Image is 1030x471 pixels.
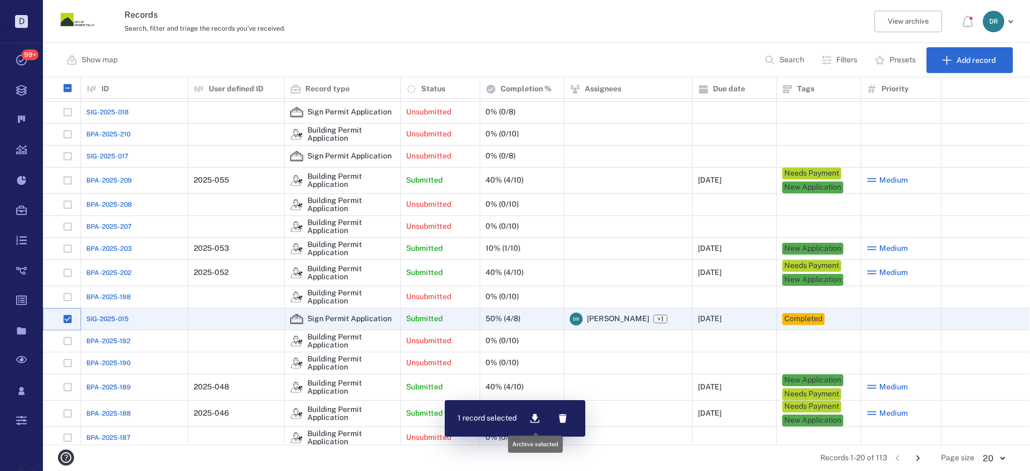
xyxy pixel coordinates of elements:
[54,445,78,470] button: help
[86,433,130,443] a: BPA-2025-187
[881,84,909,95] p: Priority
[290,220,303,233] img: icon Building Permit Application
[406,432,451,443] p: Unsubmitted
[570,313,583,325] div: D R
[209,84,263,95] p: User defined ID
[86,358,130,368] a: BPA-2025-190
[758,47,813,73] button: Search
[290,150,303,163] img: icon Sign Permit Application
[879,243,908,254] span: Medium
[485,359,519,367] div: 0% (0/10)
[784,389,839,400] div: Needs Payment
[194,176,229,184] div: 2025-055
[86,244,132,253] span: BPA-2025-203
[406,408,443,419] p: Submitted
[406,243,443,254] p: Submitted
[307,197,395,213] div: Building Permit Application
[86,176,132,185] a: BPA-2025-209
[887,450,928,467] nav: pagination navigation
[290,407,303,420] img: icon Building Permit Application
[307,315,392,323] div: Sign Permit Application
[836,55,857,66] p: Filters
[879,267,908,278] span: Medium
[307,219,395,235] div: Building Permit Application
[290,335,303,347] div: Building Permit Application
[485,130,519,138] div: 0% (0/10)
[15,15,28,28] p: D
[307,333,395,350] div: Building Permit Application
[406,107,451,118] p: Unsubmitted
[698,383,722,391] div: [DATE]
[485,244,520,252] div: 10% (1/10)
[290,335,303,347] img: icon Building Permit Application
[307,172,395,189] div: Building Permit Application
[485,337,519,345] div: 0% (0/10)
[784,314,822,324] div: Completed
[820,453,887,463] span: Records 1-20 of 113
[290,150,303,163] div: Sign Permit Application
[406,199,451,210] p: Unsubmitted
[406,221,451,232] p: Unsubmitted
[307,355,395,372] div: Building Permit Application
[406,382,443,393] p: Submitted
[406,314,443,324] p: Submitted
[290,431,303,444] img: icon Building Permit Application
[784,260,839,271] div: Needs Payment
[485,383,524,391] div: 40% (4/10)
[307,430,395,446] div: Building Permit Application
[82,55,117,66] p: Show map
[86,292,131,302] a: BPA-2025-198
[290,431,303,444] div: Building Permit Application
[784,243,841,254] div: New Application
[909,450,926,467] button: Go to next page
[290,106,303,119] div: Sign Permit Application
[983,11,1004,32] div: D R
[290,198,303,211] div: Building Permit Application
[501,84,551,95] p: Completion %
[86,107,129,117] span: SIG-2025-018
[194,269,229,277] div: 2025-052
[290,291,303,303] div: Building Permit Application
[653,315,667,323] span: +1
[86,409,131,418] a: BPA-2025-188
[307,405,395,422] div: Building Permit Application
[86,382,131,392] span: BPA-2025-189
[307,126,395,143] div: Building Permit Application
[290,313,303,325] img: icon Sign Permit Application
[784,168,839,179] div: Needs Payment
[406,175,443,186] p: Submitted
[698,315,722,323] div: [DATE]
[406,267,443,278] p: Submitted
[290,128,303,141] img: icon Building Permit Application
[698,269,722,277] div: [DATE]
[60,47,126,73] button: Show map
[124,9,709,21] h3: Records
[307,379,395,396] div: Building Permit Application
[290,266,303,279] div: Building Permit Application
[86,268,131,278] a: BPA-2025-202
[290,174,303,187] div: Building Permit Application
[290,242,303,255] div: Building Permit Application
[879,408,908,419] span: Medium
[874,11,942,32] button: View archive
[290,198,303,211] img: icon Building Permit Application
[86,336,130,346] a: BPA-2025-192
[21,49,39,60] span: 99+
[879,382,908,393] span: Medium
[194,409,229,417] div: 2025-046
[86,200,132,209] span: BPA-2025-208
[86,222,131,231] a: BPA-2025-207
[406,151,451,162] p: Unsubmitted
[485,176,524,184] div: 40% (4/10)
[101,84,109,95] p: ID
[485,152,516,160] div: 0% (0/8)
[698,176,722,184] div: [DATE]
[713,84,745,95] p: Due date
